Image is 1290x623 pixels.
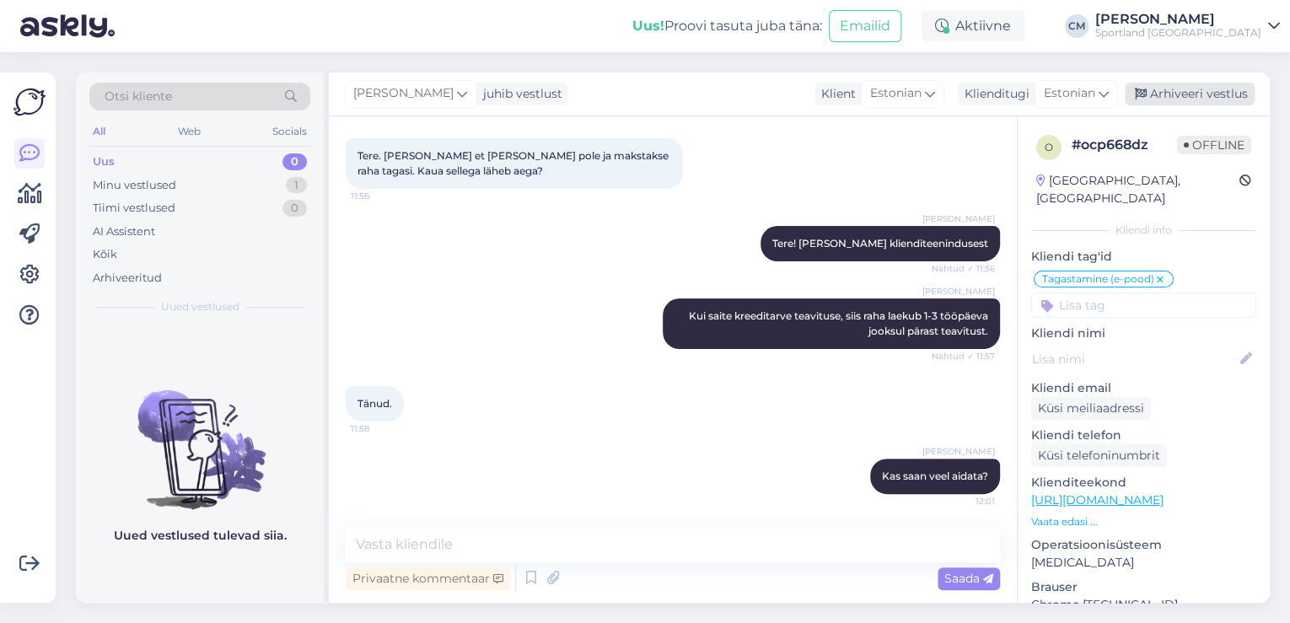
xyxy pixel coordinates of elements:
[922,11,1024,41] div: Aktiivne
[1095,26,1261,40] div: Sportland [GEOGRAPHIC_DATA]
[922,285,995,298] span: [PERSON_NAME]
[357,397,392,410] span: Tänud.
[689,309,991,337] span: Kui saite kreeditarve teavituse, siis raha laekub 1-3 tööpäeva jooksul pärast teavitust.
[1045,141,1053,153] span: o
[1031,596,1256,614] p: Chrome [TECHNICAL_ID]
[958,85,1029,103] div: Klienditugi
[476,85,562,103] div: juhib vestlust
[1095,13,1280,40] a: [PERSON_NAME]Sportland [GEOGRAPHIC_DATA]
[1095,13,1261,26] div: [PERSON_NAME]
[1031,554,1256,572] p: [MEDICAL_DATA]
[1031,578,1256,596] p: Brauser
[93,153,115,170] div: Uus
[829,10,901,42] button: Emailid
[1042,274,1154,284] span: Tagastamine (e-pood)
[351,422,414,435] span: 11:58
[93,177,176,194] div: Minu vestlused
[814,85,856,103] div: Klient
[1044,84,1095,103] span: Estonian
[346,567,510,590] div: Privaatne kommentaar
[1031,536,1256,554] p: Operatsioonisüsteem
[922,212,995,225] span: [PERSON_NAME]
[1031,474,1256,491] p: Klienditeekond
[932,350,995,363] span: Nähtud ✓ 11:57
[944,571,993,586] span: Saada
[1031,514,1256,529] p: Vaata edasi ...
[922,445,995,458] span: [PERSON_NAME]
[93,200,175,217] div: Tiimi vestlused
[1031,325,1256,342] p: Kliendi nimi
[114,527,287,545] p: Uued vestlused tulevad siia.
[1031,293,1256,318] input: Lisa tag
[13,86,46,118] img: Askly Logo
[89,121,109,142] div: All
[1031,492,1164,508] a: [URL][DOMAIN_NAME]
[161,299,239,314] span: Uued vestlused
[286,177,307,194] div: 1
[1125,83,1255,105] div: Arhiveeri vestlus
[1177,136,1251,154] span: Offline
[93,223,155,240] div: AI Assistent
[1031,248,1256,266] p: Kliendi tag'id
[1032,350,1237,368] input: Lisa nimi
[282,153,307,170] div: 0
[353,84,454,103] span: [PERSON_NAME]
[870,84,922,103] span: Estonian
[632,16,822,36] div: Proovi tasuta juba täna:
[1031,444,1167,467] div: Küsi telefoninumbrit
[932,495,995,508] span: 12:01
[76,360,324,512] img: No chats
[882,470,988,482] span: Kas saan veel aidata?
[1072,135,1177,155] div: # ocp668dz
[93,270,162,287] div: Arhiveeritud
[772,237,988,250] span: Tere! [PERSON_NAME] klienditeenindusest
[357,149,671,177] span: Tere. [PERSON_NAME] et [PERSON_NAME] pole ja makstakse raha tagasi. Kaua sellega läheb aega?
[1036,172,1239,207] div: [GEOGRAPHIC_DATA], [GEOGRAPHIC_DATA]
[632,18,664,34] b: Uus!
[1031,427,1256,444] p: Kliendi telefon
[1031,379,1256,397] p: Kliendi email
[1031,223,1256,238] div: Kliendi info
[175,121,204,142] div: Web
[932,262,995,275] span: Nähtud ✓ 11:56
[93,246,117,263] div: Kõik
[269,121,310,142] div: Socials
[282,200,307,217] div: 0
[1031,397,1151,420] div: Küsi meiliaadressi
[105,88,172,105] span: Otsi kliente
[351,190,414,202] span: 11:56
[1065,14,1088,38] div: CM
